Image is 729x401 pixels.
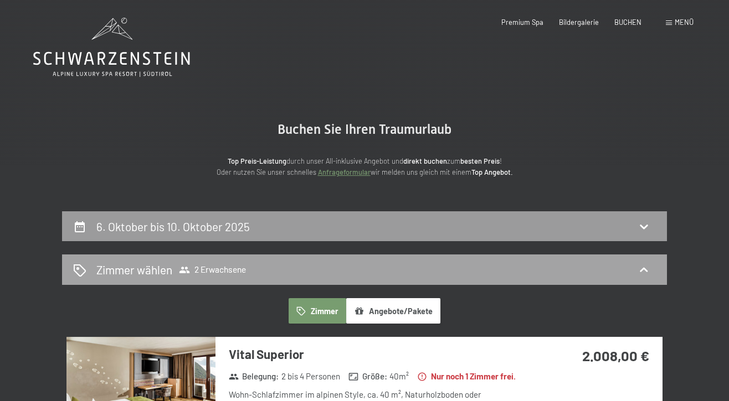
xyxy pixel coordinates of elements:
span: 2 bis 4 Personen [281,371,340,382]
a: Bildergalerie [559,18,599,27]
button: Zimmer [289,298,346,324]
span: 40 m² [389,371,409,382]
h2: 6. Oktober bis 10. Oktober 2025 [96,220,250,233]
a: Anfrageformular [318,168,371,176]
h2: Zimmer wählen [96,262,172,278]
strong: 2.008,00 € [582,347,649,364]
strong: Größe : [348,371,387,382]
span: Buchen Sie Ihren Traumurlaub [278,122,451,137]
strong: Nur noch 1 Zimmer frei. [417,371,516,382]
p: durch unser All-inklusive Angebot und zum ! Oder nutzen Sie unser schnelles wir melden uns gleich... [143,155,586,178]
strong: Top Angebot. [471,168,513,176]
h3: Vital Superior [229,346,528,363]
span: Menü [675,18,694,27]
a: BUCHEN [614,18,641,27]
button: Angebote/Pakete [346,298,440,324]
strong: Belegung : [229,371,279,382]
strong: besten Preis [460,157,500,165]
strong: Top Preis-Leistung [228,157,286,165]
a: Premium Spa [501,18,543,27]
strong: direkt buchen [403,157,447,165]
span: 2 Erwachsene [179,264,246,275]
